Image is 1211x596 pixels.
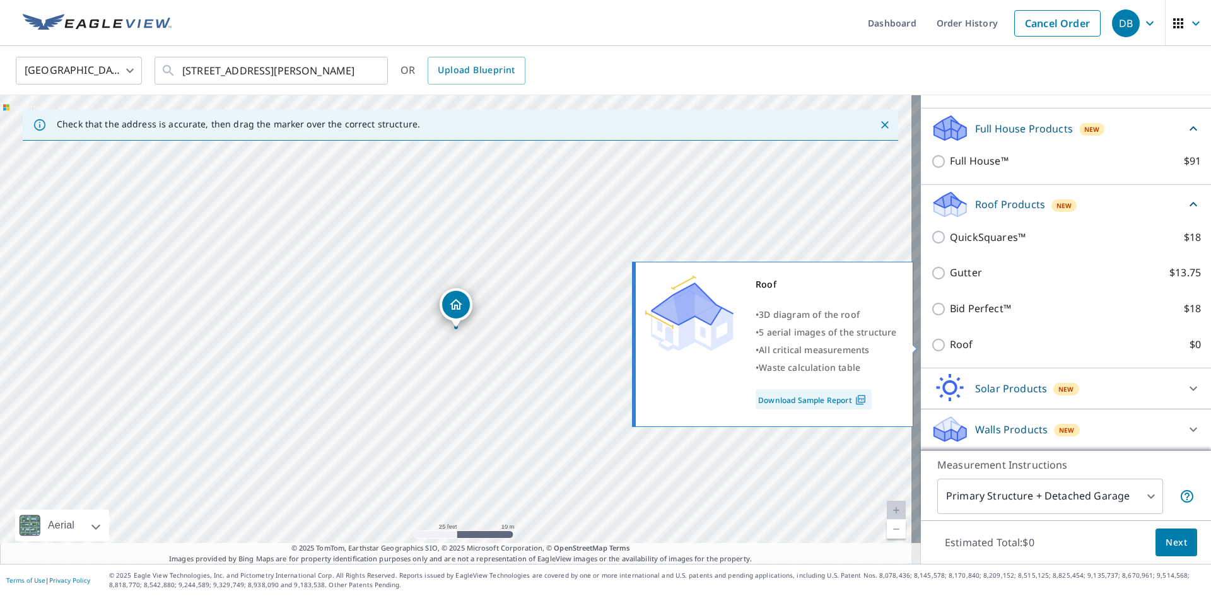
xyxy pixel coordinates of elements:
span: © 2025 TomTom, Earthstar Geographics SIO, © 2025 Microsoft Corporation, © [291,543,630,554]
button: Next [1155,529,1197,557]
div: Solar ProductsNew [931,373,1201,404]
a: Privacy Policy [49,576,90,585]
span: 3D diagram of the roof [759,308,860,320]
p: Check that the address is accurate, then drag the marker over the correct structure. [57,119,420,130]
div: Aerial [44,510,78,541]
p: Bid Perfect™ [950,301,1011,317]
p: $18 [1184,230,1201,245]
a: Terms of Use [6,576,45,585]
div: • [756,324,897,341]
p: QuickSquares™ [950,230,1026,245]
p: Full House Products [975,121,1073,136]
div: Roof [756,276,897,293]
span: New [1084,124,1100,134]
div: Full House ProductsNew [931,114,1201,143]
span: New [1059,425,1075,435]
p: Estimated Total: $0 [935,529,1044,556]
a: Current Level 20, Zoom Out [887,520,906,539]
div: • [756,341,897,359]
img: EV Logo [23,14,172,33]
p: Full House™ [950,153,1009,169]
input: Search by address or latitude-longitude [182,53,362,88]
div: DB [1112,9,1140,37]
div: Primary Structure + Detached Garage [937,479,1163,514]
div: Roof ProductsNew [931,190,1201,219]
a: Cancel Order [1014,10,1101,37]
span: 5 aerial images of the structure [759,326,896,338]
img: Pdf Icon [852,394,869,406]
a: Current Level 20, Zoom In Disabled [887,501,906,520]
span: All critical measurements [759,344,869,356]
div: • [756,306,897,324]
p: $18 [1184,301,1201,317]
div: OR [401,57,525,85]
span: Waste calculation table [759,361,860,373]
span: Next [1166,535,1187,551]
div: Dropped pin, building 1, Residential property, 5580 W 700 S North Judson, IN 46366 [440,288,472,327]
a: Terms [609,543,630,552]
span: Your report will include the primary structure and a detached garage if one exists. [1179,489,1195,504]
img: Premium [645,276,734,351]
p: Measurement Instructions [937,457,1195,472]
p: $91 [1184,153,1201,169]
p: Solar Products [975,381,1047,396]
span: Upload Blueprint [438,62,515,78]
p: | [6,576,90,584]
a: Download Sample Report [756,389,872,409]
span: New [1056,201,1072,211]
p: © 2025 Eagle View Technologies, Inc. and Pictometry International Corp. All Rights Reserved. Repo... [109,571,1205,590]
p: Walls Products [975,422,1048,437]
p: Roof [950,337,973,353]
span: New [1058,384,1074,394]
p: $13.75 [1169,265,1201,281]
a: OpenStreetMap [554,543,607,552]
p: Gutter [950,265,982,281]
button: Close [877,117,893,133]
div: Walls ProductsNew [931,414,1201,445]
p: $0 [1190,337,1201,353]
div: • [756,359,897,377]
div: Aerial [15,510,109,541]
a: Upload Blueprint [428,57,525,85]
p: Roof Products [975,197,1045,212]
div: [GEOGRAPHIC_DATA] [16,53,142,88]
